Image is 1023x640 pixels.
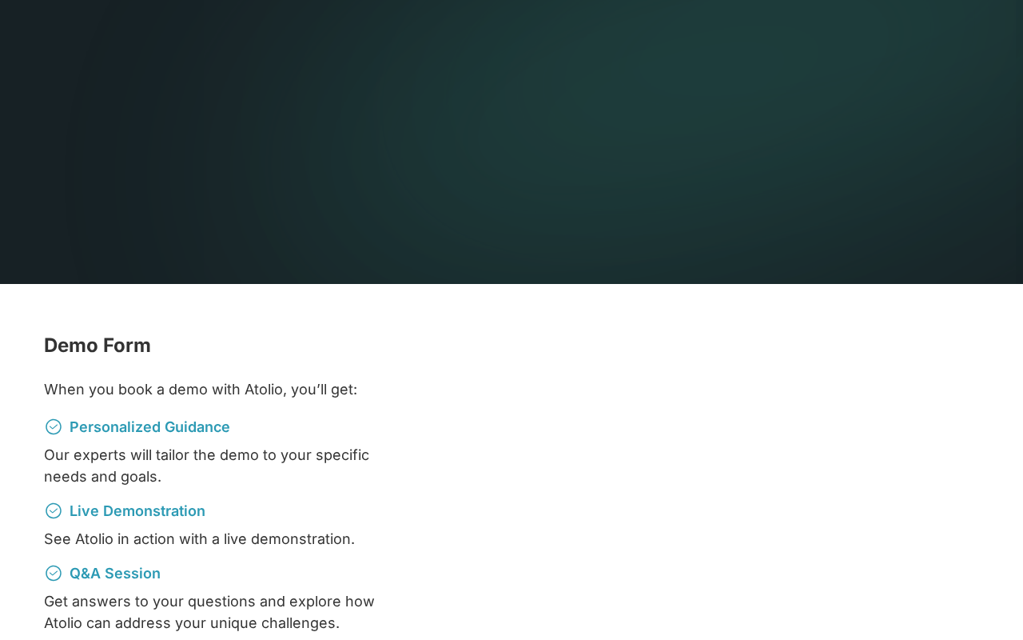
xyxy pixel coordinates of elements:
p: Personalized Guidance [70,416,230,438]
p: Our experts will tailor the demo to your specific needs and goals. [44,444,411,487]
p: See Atolio in action with a live demonstration. [44,528,411,550]
strong: Demo Form [44,334,151,357]
p: Q&A Session [70,562,161,584]
p: Live Demonstration [70,500,205,522]
p: Get answers to your questions and explore how Atolio can address your unique challenges. [44,590,411,634]
p: When you book a demo with Atolio, you’ll get: [44,378,411,400]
